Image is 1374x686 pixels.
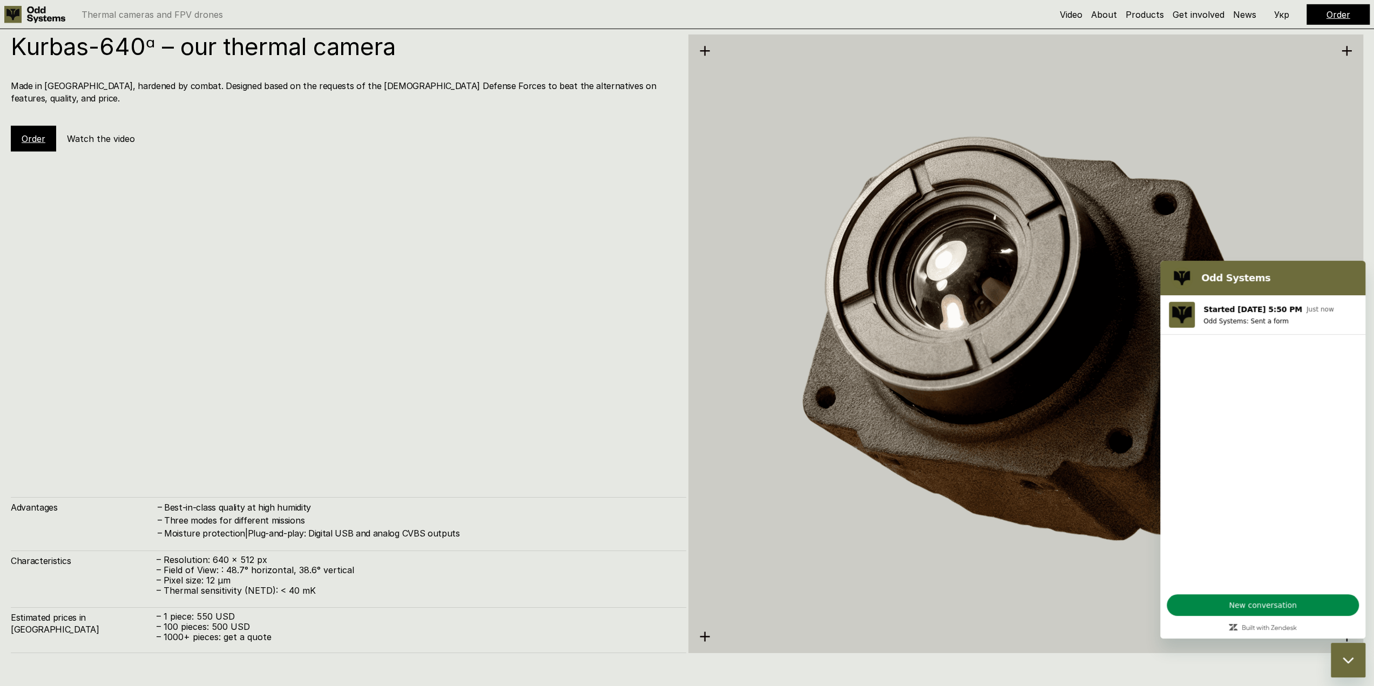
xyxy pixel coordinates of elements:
h4: Three modes for different missions [164,514,675,526]
p: – Thermal sensitivity (NETD): < 40 mK [157,586,675,596]
a: Order [22,133,45,144]
h4: Estimated prices in [GEOGRAPHIC_DATA] [11,612,157,636]
a: About [1091,9,1117,20]
a: Video [1060,9,1082,20]
h4: Advantages [11,501,157,513]
h4: Best-in-class quality at high humidity [164,501,675,513]
a: News [1233,9,1256,20]
iframe: Button to launch messaging window, conversation in progress [1331,643,1365,677]
h4: Characteristics [11,555,157,567]
iframe: Messaging window [1160,261,1365,639]
h4: – [158,514,162,526]
p: – Field of View: : 48.7° horizontal, 38.6° vertical [157,565,675,575]
h5: Watch the video [67,133,135,145]
p: – 1000+ pieces: get a quote [157,632,675,642]
p: – 100 pieces: 500 USD [157,622,675,632]
h4: – [158,527,162,539]
a: Products [1126,9,1164,20]
h4: Made in [GEOGRAPHIC_DATA], hardened by combat. Designed based on the requests of the [DEMOGRAPHIC... [11,80,675,104]
p: – Pixel size: 12 µm [157,575,675,586]
p: – 1 piece: 550 USD [157,612,675,622]
p: – Resolution: 640 x 512 px [157,555,675,565]
h4: Moisture protection|Plug-and-play: Digital USB and analog CVBS outputs [164,527,675,539]
a: Get involved [1173,9,1224,20]
p: Укр [1274,10,1289,19]
h4: – [158,500,162,512]
p: Thermal cameras and FPV drones [82,10,223,19]
a: Order [1326,9,1350,20]
h1: Kurbas-640ᵅ – our thermal camera [11,35,675,58]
